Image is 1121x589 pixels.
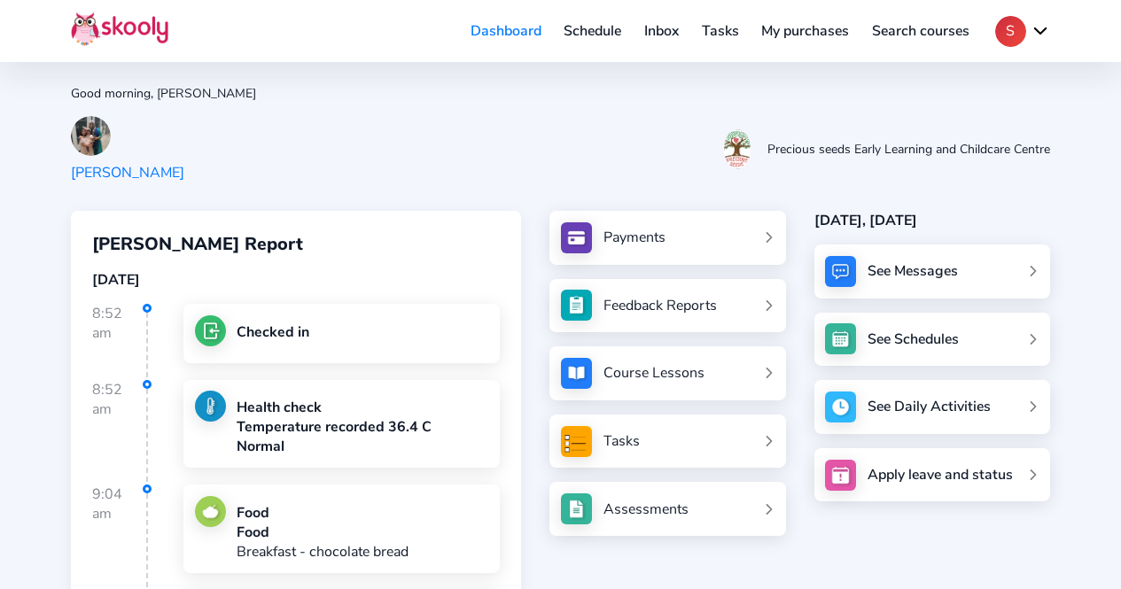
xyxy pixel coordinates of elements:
div: Feedback Reports [603,296,717,315]
img: see_atten.jpg [561,290,592,321]
div: Health check [237,398,432,417]
div: am [92,399,146,419]
button: Schevron down outline [995,16,1050,47]
a: Tasks [690,17,751,45]
img: Skooly [71,12,168,46]
div: Tasks [603,431,640,451]
a: See Daily Activities [814,380,1050,434]
div: Precious seeds Early Learning and Childcare Centre [767,141,1050,158]
div: Apply leave and status [868,465,1013,484]
div: See Schedules [868,329,959,349]
div: Food [237,503,409,523]
img: 20210718105934373433842657447720Cj2Zk63JSFPmzEDvho.png [724,129,751,169]
div: Normal [237,437,432,456]
a: Tasks [561,426,775,457]
div: am [92,504,146,523]
div: 8:52 [92,304,148,377]
div: Course Lessons [603,363,705,383]
img: apply_leave.jpg [825,460,856,491]
img: food.jpg [195,496,226,527]
div: See Daily Activities [868,397,991,416]
a: Feedback Reports [561,290,775,321]
img: 202406271240116441475148454889841939285207688848202406271251309428078060196430.jpg [71,116,111,156]
div: 9:04 [92,484,148,587]
a: My purchases [750,17,860,45]
a: Search courses [860,17,981,45]
a: Schedule [553,17,634,45]
div: Payments [603,228,666,247]
div: Food [237,523,409,542]
a: Payments [561,222,775,253]
div: Checked in [237,322,309,342]
a: Course Lessons [561,358,775,389]
img: temperature.jpg [195,391,226,422]
p: Breakfast - chocolate bread [237,542,409,562]
div: am [92,323,146,343]
img: activity.jpg [825,391,856,422]
a: Apply leave and status [814,448,1050,502]
a: See Schedules [814,313,1050,367]
img: schedule.jpg [825,323,856,354]
img: assessments.jpg [561,493,592,524]
div: [DATE] [92,270,500,290]
img: tasksForMpWeb.png [561,426,592,457]
img: courses.jpg [561,358,592,389]
a: Assessments [561,493,775,524]
img: messages.jpg [825,256,856,287]
a: Dashboard [459,17,553,45]
div: [PERSON_NAME] [71,163,184,182]
a: Inbox [633,17,690,45]
div: [DATE], [DATE] [814,211,1050,230]
img: checkin.jpg [195,315,226,346]
div: Good morning, [PERSON_NAME] [71,85,1050,102]
span: [PERSON_NAME] Report [92,232,303,256]
div: Temperature recorded 36.4 C [237,417,432,437]
div: Assessments [603,500,689,519]
div: See Messages [868,261,958,281]
div: 8:52 [92,380,148,483]
img: payments.jpg [561,222,592,253]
